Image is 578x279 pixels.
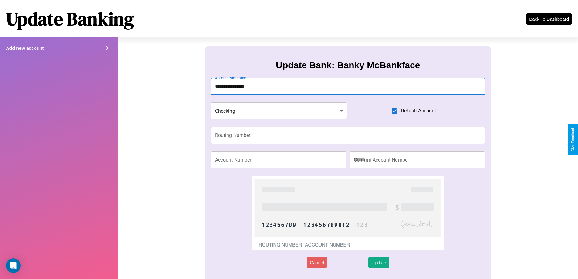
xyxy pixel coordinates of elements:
h1: Update Banking [6,6,134,31]
div: Open Intercom Messenger [6,258,21,273]
h4: Add new account [6,46,44,51]
button: Cancel [307,257,327,268]
button: Update [368,257,389,268]
div: Checking [211,102,347,119]
img: check [252,176,444,250]
label: Account Nickname [215,75,246,80]
h3: Update Bank: Banky McBankface [276,60,420,70]
div: Give Feedback [571,127,575,152]
span: Default Account [401,107,436,114]
button: Back To Dashboard [526,13,572,25]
